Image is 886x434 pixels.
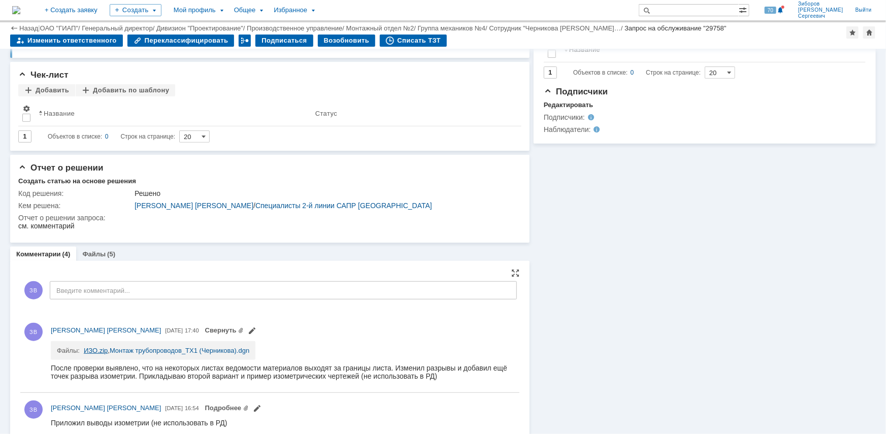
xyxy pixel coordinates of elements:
i: Строк на странице: [573,66,701,79]
span: [DATE] [165,327,183,333]
span: ЗВ [24,281,43,299]
span: Редактировать [248,328,256,336]
a: ОАО "ГИАП" [40,24,78,32]
div: Код решения: [18,189,133,197]
a: Сотрудник "Черникова [PERSON_NAME]… [489,24,621,32]
span: Объектов в списке: [573,69,628,76]
div: Подписчики: [544,113,646,121]
div: На всю страницу [511,269,519,277]
div: / [156,24,247,32]
a: [PERSON_NAME] [PERSON_NAME] [51,403,161,413]
a: Дивизион "Проектирование" [156,24,243,32]
a: Производственное управление [247,24,342,32]
div: Наблюдатели: [544,125,646,133]
span: Подписчики [544,87,608,96]
div: Сделать домашней страницей [863,26,875,39]
div: 0 [105,130,109,143]
div: / [418,24,489,32]
span: Настройки [22,105,30,113]
div: / [346,24,418,32]
div: Решено [135,189,514,197]
img: logo [12,6,20,14]
div: | [38,24,40,31]
a: Специалисты 2-й линии САПР [GEOGRAPHIC_DATA] [255,202,432,210]
div: (4) [62,250,71,258]
a: [PERSON_NAME] [PERSON_NAME] [51,325,161,336]
a: Прикреплены файлы: ИЗО.7z [205,404,249,412]
i: Строк на странице: [48,130,175,143]
span: Зиборов [798,1,843,7]
span: Редактировать [253,406,261,414]
span: 17:40 [185,327,199,333]
div: , [84,347,249,354]
a: Прикреплены файлы: ИЗО.zip, Монтаж трубопроводов_ТХ1 (Черникова).dgn [205,326,244,334]
a: Монтажный отдел №2 [346,24,414,32]
span: [PERSON_NAME] [798,7,843,13]
span: [PERSON_NAME] [PERSON_NAME] [51,404,161,412]
div: Статус [315,110,337,117]
div: Запрос на обслуживание "29758" [625,24,727,32]
div: / [135,202,514,210]
span: Чек-лист [18,70,69,80]
div: 0 [631,66,634,79]
div: Отчет о решении запроса: [18,214,516,222]
img: download [2,8,358,193]
div: / [40,24,82,32]
a: ИЗО.zip [84,347,108,354]
div: Создать статью на основе решения [18,177,136,185]
div: Добавить в избранное [846,26,859,39]
span: 16:54 [185,405,199,411]
div: Название [44,110,75,117]
th: Статус [311,101,513,126]
div: (5) [107,250,115,258]
a: Группа механиков №4 [418,24,485,32]
div: Кем решена: [18,202,133,210]
div: / [247,24,346,32]
a: [PERSON_NAME] [PERSON_NAME] [135,202,253,210]
span: 70 [765,7,776,14]
div: Редактировать [544,101,593,109]
a: Монтаж трубопроводов_ТХ1 (Черникова).dgn [110,347,249,354]
a: Файлы [82,250,106,258]
div: Создать [110,4,161,16]
a: Назад [19,24,38,32]
span: Расширенный поиск [739,5,749,14]
a: Комментарии [16,250,61,258]
a: Перейти на домашнюю страницу [12,6,20,14]
div: / [82,24,156,32]
div: / [489,24,625,32]
span: Отчет о решении [18,163,103,173]
td: Файлы: [57,341,84,354]
span: Сергеевич [798,13,843,19]
span: [DATE] [165,405,183,411]
a: Генеральный директор [82,24,152,32]
span: Объектов в списке: [48,133,102,140]
span: [PERSON_NAME] [PERSON_NAME] [51,326,161,334]
th: Название [35,101,311,126]
div: Работа с массовостью [239,35,251,47]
